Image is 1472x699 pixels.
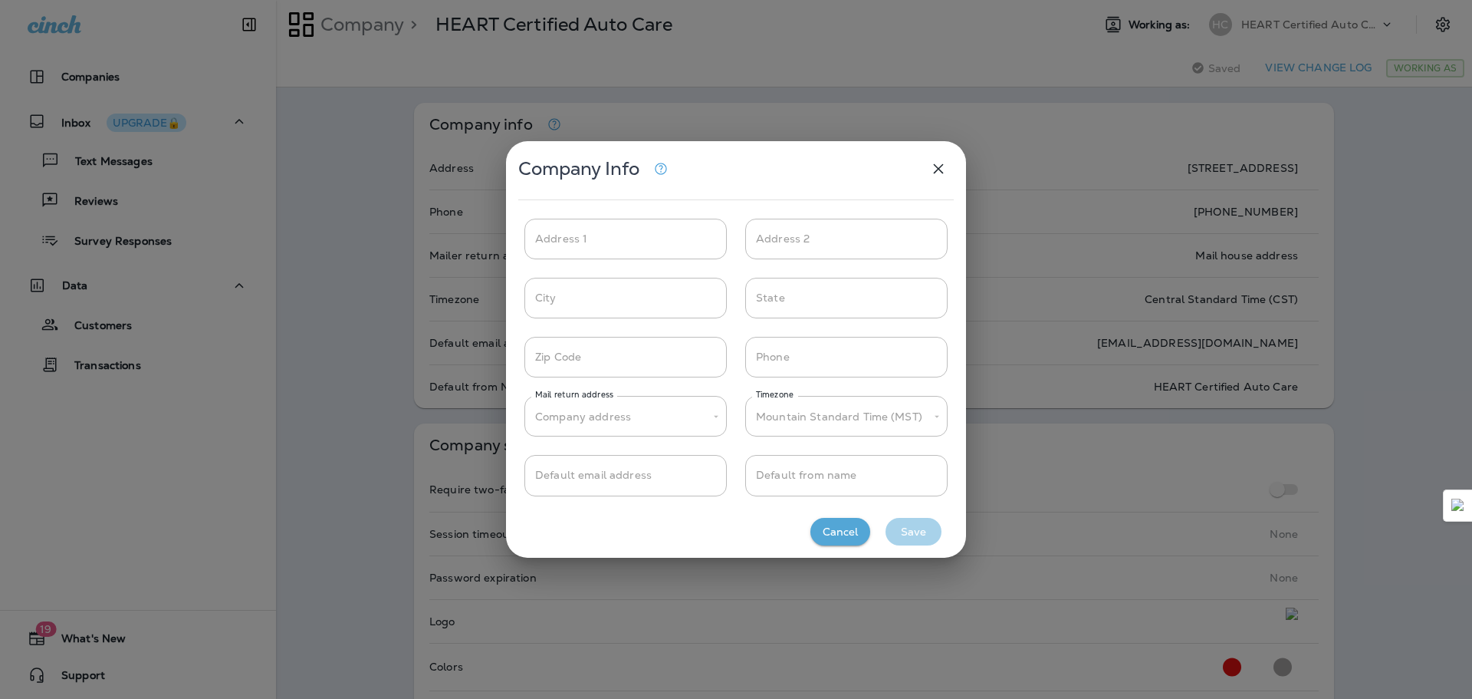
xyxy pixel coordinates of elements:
[518,157,639,180] span: Company Info
[745,396,948,437] div: Mountain Standard Time (MST)
[524,396,727,437] div: Company address
[756,389,793,401] label: Timezone
[810,518,870,546] button: Cancel
[1451,499,1465,513] img: Detect Auto
[535,389,614,401] label: Mail return address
